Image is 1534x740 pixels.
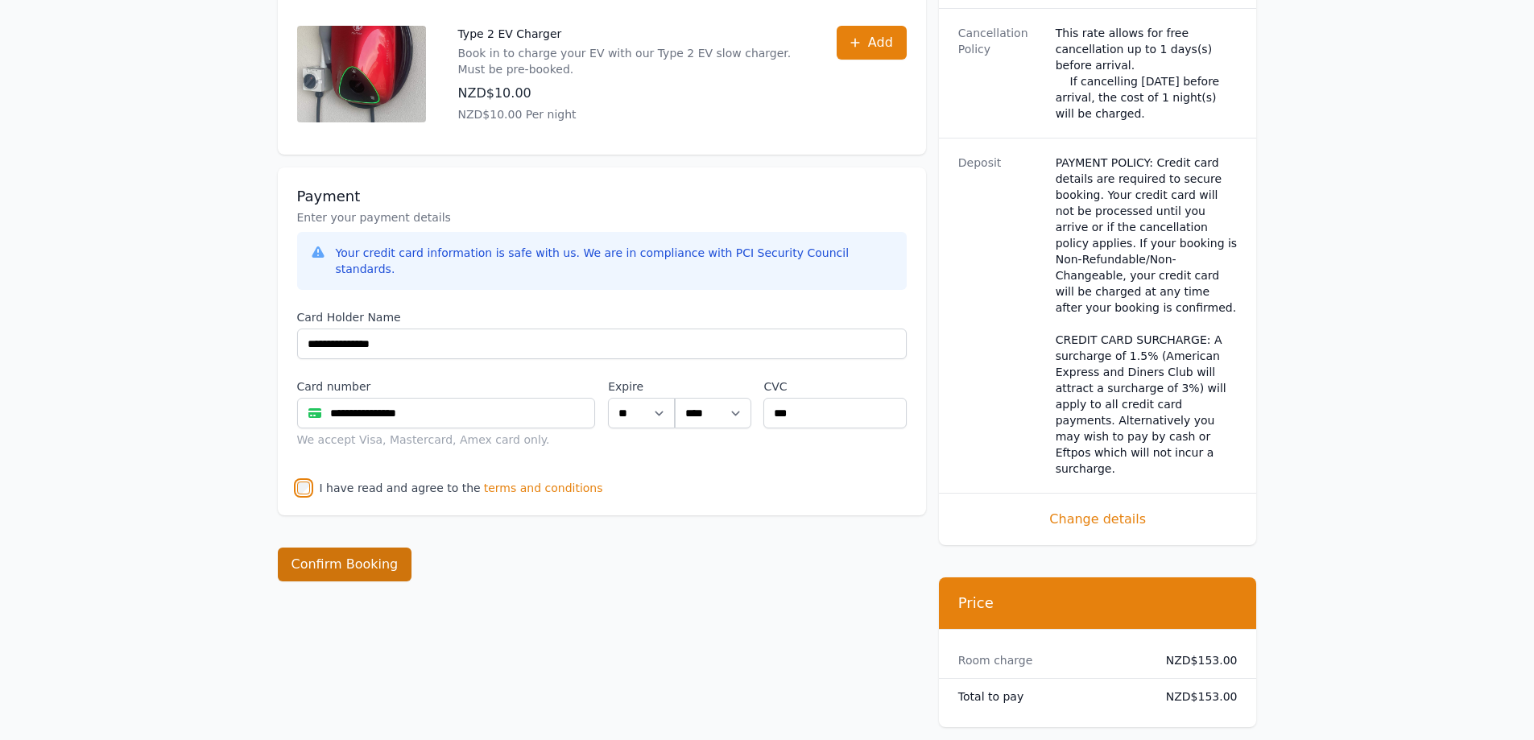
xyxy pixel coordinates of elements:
h3: Payment [297,187,907,206]
button: Confirm Booking [278,548,412,581]
dt: Deposit [958,155,1043,477]
span: Change details [958,510,1238,529]
dt: Cancellation Policy [958,25,1043,122]
dd: PAYMENT POLICY: Credit card details are required to secure booking. Your credit card will not be ... [1056,155,1238,477]
label: Card number [297,378,596,395]
label: Card Holder Name [297,309,907,325]
p: Book in to charge your EV with our Type 2 EV slow charger. Must be pre-booked. [458,45,804,77]
div: Your credit card information is safe with us. We are in compliance with PCI Security Council stan... [336,245,894,277]
dd: NZD$153.00 [1153,688,1238,705]
label: CVC [763,378,906,395]
label: . [675,378,750,395]
p: Type 2 EV Charger [458,26,804,42]
img: Type 2 EV Charger [297,26,426,122]
label: Expire [608,378,675,395]
dt: Room charge [958,652,1140,668]
div: This rate allows for free cancellation up to 1 days(s) before arrival. If cancelling [DATE] befor... [1056,25,1238,122]
dt: Total to pay [958,688,1140,705]
span: terms and conditions [484,480,603,496]
button: Add [837,26,907,60]
p: Enter your payment details [297,209,907,225]
p: NZD$10.00 Per night [458,106,804,122]
dd: NZD$153.00 [1153,652,1238,668]
h3: Price [958,593,1238,613]
p: NZD$10.00 [458,84,804,103]
div: We accept Visa, Mastercard, Amex card only. [297,432,596,448]
span: Add [868,33,893,52]
label: I have read and agree to the [320,482,481,494]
